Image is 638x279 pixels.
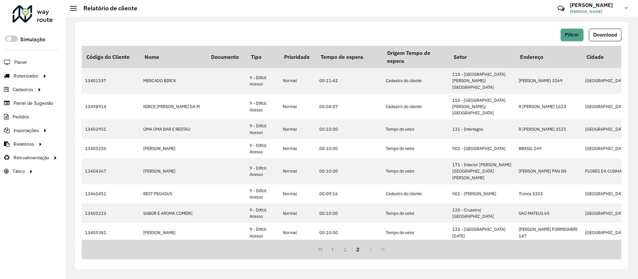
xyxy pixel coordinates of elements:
td: 132 - [GEOGRAPHIC_DATA][DATE] [449,223,515,242]
td: Tempo do setor [382,158,449,184]
td: [PERSON_NAME] PAN SN [515,158,582,184]
span: Cadastros [13,86,33,93]
td: Normal [279,119,316,139]
span: [PERSON_NAME] [570,9,620,15]
button: Previous Page [327,243,339,256]
td: Tempo do setor [382,139,449,158]
span: Relatórios [14,141,34,148]
td: Normal [279,158,316,184]
td: Cadastro do cliente [382,94,449,120]
td: Cadastro do cliente [382,184,449,204]
td: 00:10:00 [316,119,382,139]
td: Tempo do setor [382,204,449,223]
td: 9 - Difícil Acesso [246,223,279,242]
td: 171 - Interior [PERSON_NAME][GEOGRAPHIC_DATA][PERSON_NAME] [449,158,515,184]
span: Importações [14,127,39,134]
td: 13404367 [82,158,140,184]
td: Tempo do setor [382,119,449,139]
td: 13405250 [82,139,140,158]
span: Tático [13,168,25,175]
td: 131 - Interlagos [449,119,515,139]
td: 00:10:00 [316,158,382,184]
button: 2 [352,243,364,256]
span: Retroalimentação [14,154,49,161]
td: 00:04:07 [316,94,382,120]
td: 110 - [GEOGRAPHIC_DATA][PERSON_NAME]/ [GEOGRAPHIC_DATA] [449,68,515,94]
td: SAO MATEUS 65 [515,204,582,223]
td: 901 - [PERSON_NAME] [449,184,515,204]
td: 9 - Difícil Acesso [246,184,279,204]
button: 1 [339,243,352,256]
td: BRASIL 249 [515,139,582,158]
span: Download [593,32,617,38]
td: [PERSON_NAME] [140,223,206,242]
td: SABOR E AROMA COMERC [140,204,206,223]
td: 9 - Difícil Acesso [246,119,279,139]
th: Tempo de espera [316,46,382,68]
th: Código do Cliente [82,46,140,68]
h2: Relatório de cliente [77,5,137,12]
span: Painel [14,59,27,66]
td: 13498914 [82,94,140,120]
span: Filtrar [565,32,579,38]
td: 00:10:00 [316,223,382,242]
span: Pedidos [13,113,29,120]
td: [PERSON_NAME] FORMIGHERI 147 [515,223,582,242]
td: Normal [279,223,316,242]
th: Prioridade [279,46,316,68]
span: Roteirizador [14,72,39,79]
td: 902 - [GEOGRAPHIC_DATA] [449,139,515,158]
th: Tipo [246,46,279,68]
td: Cadastro do cliente [382,68,449,94]
td: [PERSON_NAME] [140,158,206,184]
td: 00:11:42 [316,68,382,94]
td: 9 - Difícil Acesso [246,68,279,94]
td: 9 - Difícil Acesso [246,139,279,158]
button: Filtrar [561,29,584,41]
td: 13405223 [82,204,140,223]
a: Contato Rápido [554,1,568,16]
th: Origem Tempo de espera [382,46,449,68]
td: 13405381 [82,223,140,242]
td: Normal [279,139,316,158]
td: 00:10:00 [316,204,382,223]
td: 120 - Cruzeiro/ [GEOGRAPHIC_DATA] [449,204,515,223]
td: Tempo do setor [382,223,449,242]
td: Tronca 3333 [515,184,582,204]
td: Normal [279,68,316,94]
td: REST PEGASUS [140,184,206,204]
td: 110 - [GEOGRAPHIC_DATA][PERSON_NAME]/ [GEOGRAPHIC_DATA] [449,94,515,120]
td: 9 - Difícil Acesso [246,204,279,223]
td: MERCADO BIRCK [140,68,206,94]
span: Painel de Sugestão [14,100,53,107]
label: Simulação [20,36,45,44]
td: [PERSON_NAME] [140,139,206,158]
td: OMA OMA BAR E RESTAU [140,119,206,139]
td: 9 - Difícil Acesso [246,158,279,184]
td: 9 - Difícil Acesso [246,94,279,120]
td: 00:09:16 [316,184,382,204]
td: 00:10:00 [316,139,382,158]
h3: [PERSON_NAME] [570,2,620,8]
td: Normal [279,94,316,120]
th: Documento [206,46,246,68]
td: Normal [279,204,316,223]
td: 13402951 [82,119,140,139]
td: NIRCE [PERSON_NAME] DA M [140,94,206,120]
td: 13401537 [82,68,140,94]
th: Nome [140,46,206,68]
td: R [PERSON_NAME] 3525 [515,119,582,139]
th: Setor [449,46,515,68]
th: Endereço [515,46,582,68]
td: Normal [279,184,316,204]
td: R [PERSON_NAME] 1623 [515,94,582,120]
td: [PERSON_NAME] 3269 [515,68,582,94]
button: Download [589,29,621,41]
td: 13460451 [82,184,140,204]
button: First Page [314,243,327,256]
